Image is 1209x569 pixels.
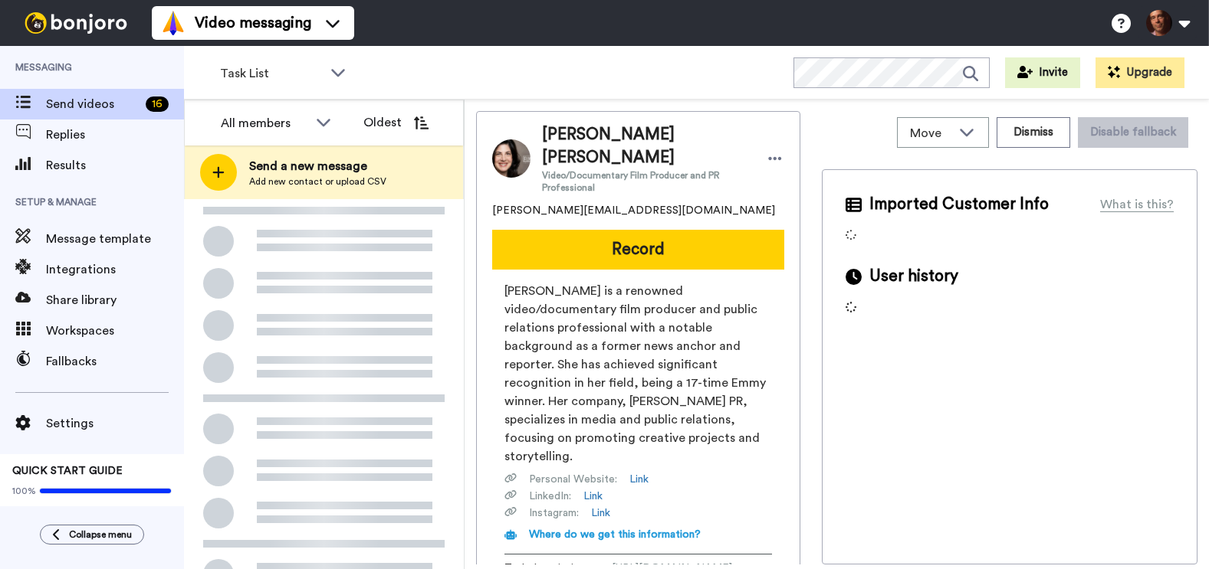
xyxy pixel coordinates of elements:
[46,126,184,144] span: Replies
[40,525,144,544] button: Collapse menu
[504,282,772,466] span: [PERSON_NAME] is a renowned video/documentary film producer and public relations professional wit...
[492,139,531,178] img: Image of Robin Schwartz Robin Schwartz
[591,505,610,521] a: Link
[195,12,311,34] span: Video messaging
[529,505,579,521] span: Instagram :
[46,95,140,113] span: Send videos
[249,175,386,188] span: Add new contact or upload CSV
[869,265,958,288] span: User history
[69,528,132,541] span: Collapse menu
[1078,117,1188,148] button: Disable fallback
[146,96,169,112] div: 16
[46,260,184,279] span: Integrations
[352,107,440,138] button: Oldest
[997,117,1070,148] button: Dismiss
[46,414,184,433] span: Settings
[46,230,184,248] span: Message template
[583,489,603,504] a: Link
[542,169,751,194] span: Video/Documentary Film Producer and PR Professional
[910,124,951,142] span: Move
[629,472,649,487] a: Link
[161,11,186,35] img: vm-color.svg
[529,489,571,504] span: LinkedIn :
[492,203,775,218] span: [PERSON_NAME][EMAIL_ADDRESS][DOMAIN_NAME]
[1100,195,1174,214] div: What is this?
[1096,57,1184,88] button: Upgrade
[869,193,1049,216] span: Imported Customer Info
[529,529,701,540] span: Where do we get this information?
[1005,57,1080,88] button: Invite
[492,230,784,270] button: Record
[46,156,184,175] span: Results
[46,352,184,371] span: Fallbacks
[542,123,751,169] span: [PERSON_NAME] [PERSON_NAME]
[221,114,308,132] div: All members
[12,485,36,497] span: 100%
[46,322,184,340] span: Workspaces
[529,472,617,487] span: Personal Website :
[220,64,323,83] span: Task List
[18,12,133,34] img: bj-logo-header-white.svg
[249,157,386,175] span: Send a new message
[46,291,184,309] span: Share library
[12,466,123,476] span: QUICK START GUIDE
